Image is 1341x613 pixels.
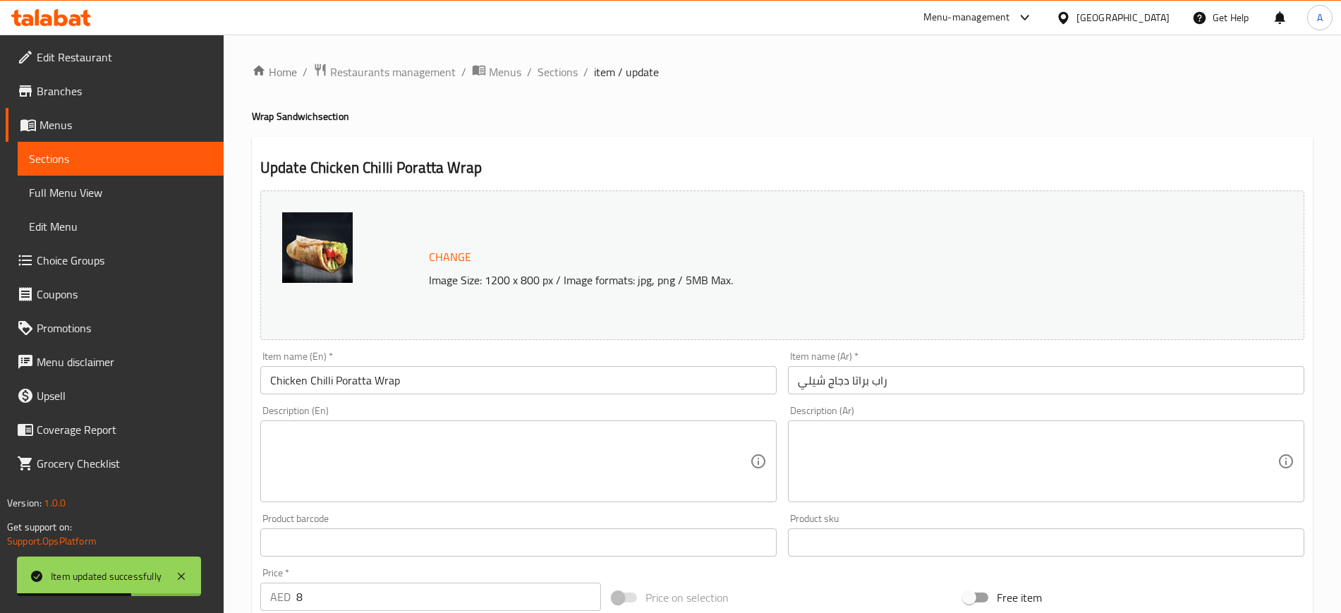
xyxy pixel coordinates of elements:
[645,589,729,606] span: Price on selection
[472,63,521,81] a: Menus
[6,413,224,447] a: Coverage Report
[37,83,212,99] span: Branches
[461,63,466,80] li: /
[788,366,1304,394] input: Enter name Ar
[37,252,212,269] span: Choice Groups
[7,518,72,536] span: Get support on:
[37,49,212,66] span: Edit Restaurant
[37,320,212,336] span: Promotions
[252,63,1313,81] nav: breadcrumb
[6,345,224,379] a: Menu disclaimer
[6,40,224,74] a: Edit Restaurant
[18,176,224,210] a: Full Menu View
[330,63,456,80] span: Restaurants management
[303,63,308,80] li: /
[423,272,1174,289] p: Image Size: 1200 x 800 px / Image formats: jpg, png / 5MB Max.
[6,447,224,480] a: Grocery Checklist
[313,63,456,81] a: Restaurants management
[7,494,42,512] span: Version:
[6,277,224,311] a: Coupons
[489,63,521,80] span: Menus
[282,212,353,283] img: Chi_Chilli_Poratta638922160560004703.jpg
[40,116,212,133] span: Menus
[7,532,97,550] a: Support.OpsPlatform
[6,243,224,277] a: Choice Groups
[270,588,291,605] p: AED
[788,528,1304,557] input: Please enter product sku
[538,63,578,80] a: Sections
[51,569,162,584] div: Item updated successfully
[6,74,224,108] a: Branches
[6,108,224,142] a: Menus
[1317,10,1323,25] span: A
[37,421,212,438] span: Coverage Report
[997,589,1042,606] span: Free item
[6,379,224,413] a: Upsell
[260,528,777,557] input: Please enter product barcode
[18,210,224,243] a: Edit Menu
[37,455,212,472] span: Grocery Checklist
[29,150,212,167] span: Sections
[37,387,212,404] span: Upsell
[252,63,297,80] a: Home
[18,142,224,176] a: Sections
[429,247,471,267] span: Change
[1076,10,1170,25] div: [GEOGRAPHIC_DATA]
[423,243,477,272] button: Change
[527,63,532,80] li: /
[923,9,1010,26] div: Menu-management
[6,311,224,345] a: Promotions
[37,353,212,370] span: Menu disclaimer
[594,63,659,80] span: item / update
[260,157,1304,178] h2: Update Chicken Chilli Poratta Wrap
[583,63,588,80] li: /
[29,184,212,201] span: Full Menu View
[37,286,212,303] span: Coupons
[260,366,777,394] input: Enter name En
[296,583,601,611] input: Please enter price
[252,109,1313,123] h4: Wrap Sandwich section
[29,218,212,235] span: Edit Menu
[44,494,66,512] span: 1.0.0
